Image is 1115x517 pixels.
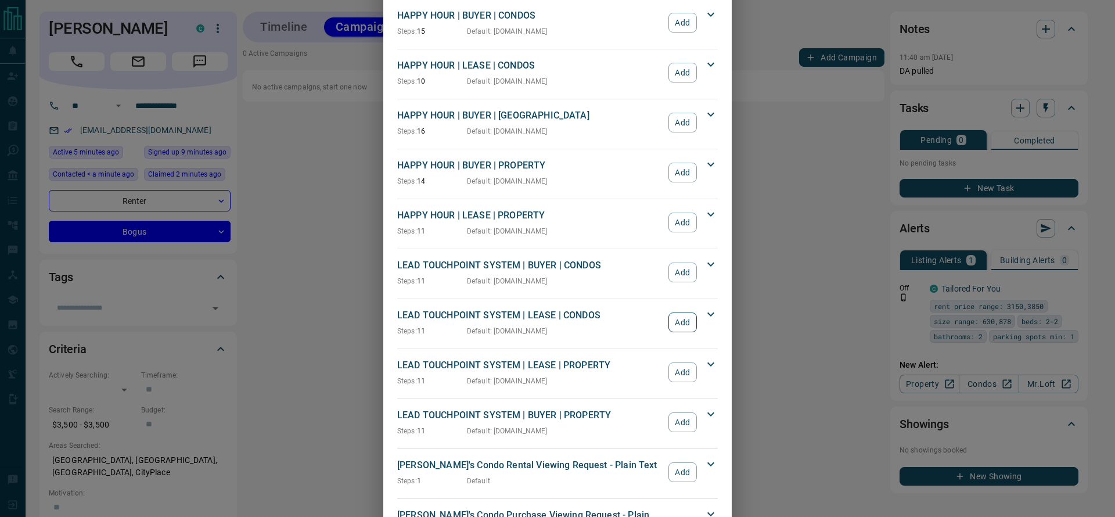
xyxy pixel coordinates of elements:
[397,9,663,23] p: HAPPY HOUR | BUYER | CONDOS
[467,426,548,436] p: Default : [DOMAIN_NAME]
[397,456,718,489] div: [PERSON_NAME]'s Condo Rental Viewing Request - Plain TextSteps:1DefaultAdd
[467,176,548,186] p: Default : [DOMAIN_NAME]
[397,477,417,485] span: Steps:
[397,326,467,336] p: 11
[397,306,718,339] div: LEAD TOUCHPOINT SYSTEM | LEASE | CONDOSSteps:11Default: [DOMAIN_NAME]Add
[397,358,663,372] p: LEAD TOUCHPOINT SYSTEM | LEASE | PROPERTY
[397,176,467,186] p: 14
[397,277,417,285] span: Steps:
[467,276,548,286] p: Default : [DOMAIN_NAME]
[397,308,663,322] p: LEAD TOUCHPOINT SYSTEM | LEASE | CONDOS
[668,13,697,33] button: Add
[668,163,697,182] button: Add
[467,476,490,486] p: Default
[467,326,548,336] p: Default : [DOMAIN_NAME]
[668,362,697,382] button: Add
[397,226,467,236] p: 11
[397,59,663,73] p: HAPPY HOUR | LEASE | CONDOS
[397,356,718,389] div: LEAD TOUCHPOINT SYSTEM | LEASE | PROPERTYSteps:11Default: [DOMAIN_NAME]Add
[397,26,467,37] p: 15
[397,427,417,435] span: Steps:
[397,406,718,439] div: LEAD TOUCHPOINT SYSTEM | BUYER | PROPERTYSteps:11Default: [DOMAIN_NAME]Add
[397,27,417,35] span: Steps:
[668,313,697,332] button: Add
[397,258,663,272] p: LEAD TOUCHPOINT SYSTEM | BUYER | CONDOS
[397,156,718,189] div: HAPPY HOUR | BUYER | PROPERTYSteps:14Default: [DOMAIN_NAME]Add
[397,76,467,87] p: 10
[668,113,697,132] button: Add
[467,376,548,386] p: Default : [DOMAIN_NAME]
[668,263,697,282] button: Add
[397,177,417,185] span: Steps:
[397,209,663,222] p: HAPPY HOUR | LEASE | PROPERTY
[397,426,467,436] p: 11
[397,276,467,286] p: 11
[397,6,718,39] div: HAPPY HOUR | BUYER | CONDOSSteps:15Default: [DOMAIN_NAME]Add
[467,126,548,137] p: Default : [DOMAIN_NAME]
[397,159,663,173] p: HAPPY HOUR | BUYER | PROPERTY
[467,76,548,87] p: Default : [DOMAIN_NAME]
[397,109,663,123] p: HAPPY HOUR | BUYER | [GEOGRAPHIC_DATA]
[397,127,417,135] span: Steps:
[397,227,417,235] span: Steps:
[397,408,663,422] p: LEAD TOUCHPOINT SYSTEM | BUYER | PROPERTY
[397,256,718,289] div: LEAD TOUCHPOINT SYSTEM | BUYER | CONDOSSteps:11Default: [DOMAIN_NAME]Add
[397,377,417,385] span: Steps:
[668,213,697,232] button: Add
[397,126,467,137] p: 16
[397,77,417,85] span: Steps:
[668,412,697,432] button: Add
[397,458,663,472] p: [PERSON_NAME]'s Condo Rental Viewing Request - Plain Text
[397,376,467,386] p: 11
[668,63,697,82] button: Add
[397,106,718,139] div: HAPPY HOUR | BUYER | [GEOGRAPHIC_DATA]Steps:16Default: [DOMAIN_NAME]Add
[397,476,467,486] p: 1
[397,206,718,239] div: HAPPY HOUR | LEASE | PROPERTYSteps:11Default: [DOMAIN_NAME]Add
[397,56,718,89] div: HAPPY HOUR | LEASE | CONDOSSteps:10Default: [DOMAIN_NAME]Add
[467,226,548,236] p: Default : [DOMAIN_NAME]
[467,26,548,37] p: Default : [DOMAIN_NAME]
[397,327,417,335] span: Steps:
[668,462,697,482] button: Add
